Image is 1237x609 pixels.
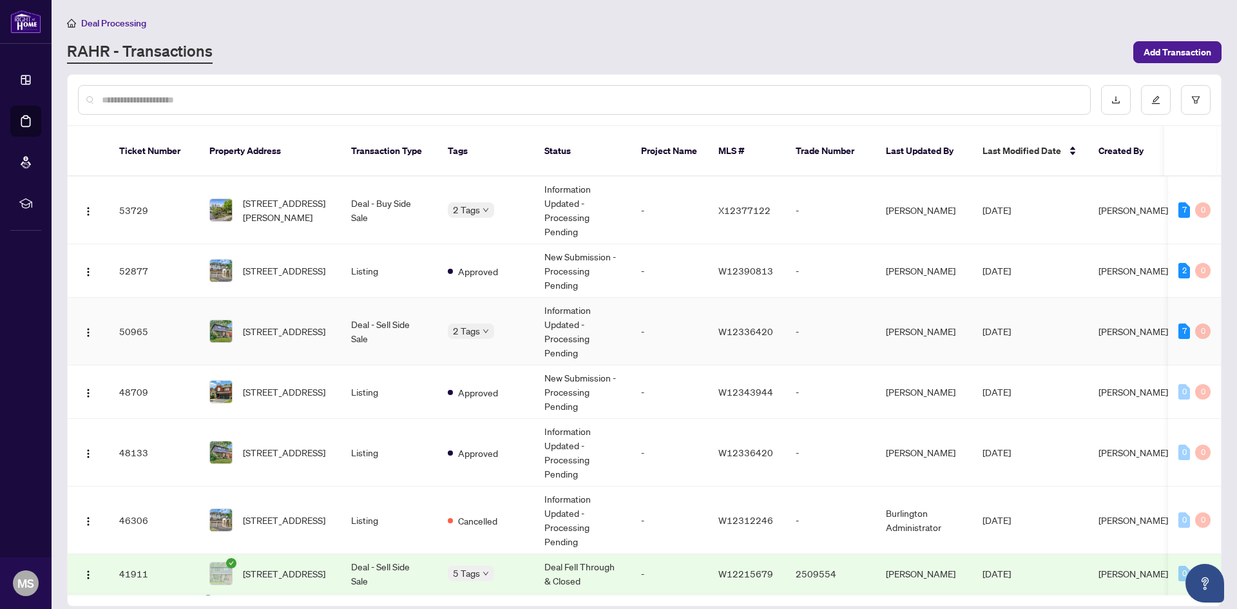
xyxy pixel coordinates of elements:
[1088,126,1165,177] th: Created By
[1098,325,1168,337] span: [PERSON_NAME]
[1185,564,1224,603] button: Open asap
[1178,445,1190,460] div: 0
[534,487,631,554] td: Information Updated - Processing Pending
[631,419,708,487] td: -
[226,558,236,568] span: check-circle
[785,298,876,365] td: -
[1195,512,1211,528] div: 0
[83,570,93,580] img: Logo
[458,514,497,528] span: Cancelled
[109,554,199,594] td: 41911
[341,365,437,419] td: Listing
[243,264,325,278] span: [STREET_ADDRESS]
[718,514,773,526] span: W12312246
[876,419,972,487] td: [PERSON_NAME]
[1098,204,1168,216] span: [PERSON_NAME]
[718,325,773,337] span: W12336420
[10,10,41,34] img: logo
[210,260,232,282] img: thumbnail-img
[876,554,972,594] td: [PERSON_NAME]
[983,325,1011,337] span: [DATE]
[1144,42,1211,63] span: Add Transaction
[341,298,437,365] td: Deal - Sell Side Sale
[1111,95,1120,104] span: download
[453,324,480,338] span: 2 Tags
[534,126,631,177] th: Status
[78,321,99,342] button: Logo
[983,265,1011,276] span: [DATE]
[876,298,972,365] td: [PERSON_NAME]
[483,328,489,334] span: down
[1195,324,1211,339] div: 0
[718,204,771,216] span: X12377122
[534,365,631,419] td: New Submission - Processing Pending
[983,447,1011,458] span: [DATE]
[210,320,232,342] img: thumbnail-img
[718,447,773,458] span: W12336420
[876,177,972,244] td: [PERSON_NAME]
[483,207,489,213] span: down
[1181,85,1211,115] button: filter
[983,386,1011,398] span: [DATE]
[78,510,99,530] button: Logo
[983,144,1061,158] span: Last Modified Date
[1101,85,1131,115] button: download
[631,298,708,365] td: -
[1178,384,1190,400] div: 0
[243,445,325,459] span: [STREET_ADDRESS]
[210,509,232,531] img: thumbnail-img
[78,200,99,220] button: Logo
[1141,85,1171,115] button: edit
[341,419,437,487] td: Listing
[83,327,93,338] img: Logo
[1098,265,1168,276] span: [PERSON_NAME]
[109,244,199,298] td: 52877
[203,595,213,605] span: check-circle
[785,419,876,487] td: -
[109,365,199,419] td: 48709
[83,449,93,459] img: Logo
[83,206,93,217] img: Logo
[109,177,199,244] td: 53729
[109,298,199,365] td: 50965
[785,177,876,244] td: -
[199,126,341,177] th: Property Address
[1178,512,1190,528] div: 0
[708,126,785,177] th: MLS #
[718,265,773,276] span: W12390813
[785,554,876,594] td: 2509554
[876,244,972,298] td: [PERSON_NAME]
[1098,447,1168,458] span: [PERSON_NAME]
[876,365,972,419] td: [PERSON_NAME]
[341,554,437,594] td: Deal - Sell Side Sale
[1133,41,1222,63] button: Add Transaction
[785,126,876,177] th: Trade Number
[83,267,93,277] img: Logo
[458,264,498,278] span: Approved
[972,126,1088,177] th: Last Modified Date
[243,324,325,338] span: [STREET_ADDRESS]
[458,385,498,400] span: Approved
[631,177,708,244] td: -
[631,244,708,298] td: -
[453,202,480,217] span: 2 Tags
[210,199,232,221] img: thumbnail-img
[78,382,99,402] button: Logo
[453,566,480,581] span: 5 Tags
[1195,202,1211,218] div: 0
[1178,263,1190,278] div: 2
[483,570,489,577] span: down
[534,244,631,298] td: New Submission - Processing Pending
[83,516,93,527] img: Logo
[243,385,325,399] span: [STREET_ADDRESS]
[341,244,437,298] td: Listing
[983,204,1011,216] span: [DATE]
[210,563,232,585] img: thumbnail-img
[341,177,437,244] td: Deal - Buy Side Sale
[534,177,631,244] td: Information Updated - Processing Pending
[67,41,213,64] a: RAHR - Transactions
[785,487,876,554] td: -
[1098,514,1168,526] span: [PERSON_NAME]
[17,574,34,592] span: MS
[78,563,99,584] button: Logo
